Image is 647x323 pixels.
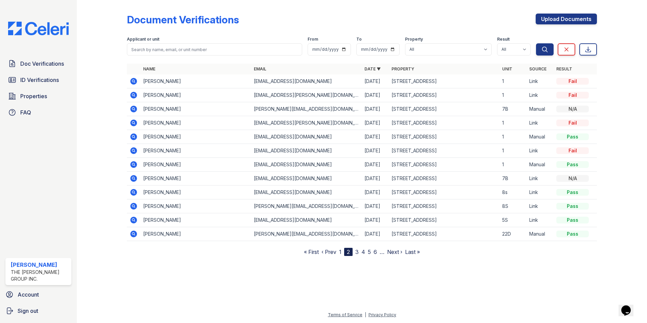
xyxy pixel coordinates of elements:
[251,186,362,199] td: [EMAIL_ADDRESS][DOMAIN_NAME]
[140,144,251,158] td: [PERSON_NAME]
[527,144,554,158] td: Link
[362,130,389,144] td: [DATE]
[251,130,362,144] td: [EMAIL_ADDRESS][DOMAIN_NAME]
[527,213,554,227] td: Link
[362,144,389,158] td: [DATE]
[527,74,554,88] td: Link
[20,60,64,68] span: Doc Verifications
[499,158,527,172] td: 1
[527,186,554,199] td: Link
[527,102,554,116] td: Manual
[387,249,402,255] a: Next ›
[140,88,251,102] td: [PERSON_NAME]
[619,296,640,316] iframe: chat widget
[497,37,510,42] label: Result
[254,66,266,71] a: Email
[362,186,389,199] td: [DATE]
[536,14,597,24] a: Upload Documents
[499,88,527,102] td: 1
[499,116,527,130] td: 1
[304,249,319,255] a: « First
[140,213,251,227] td: [PERSON_NAME]
[362,213,389,227] td: [DATE]
[20,92,47,100] span: Properties
[389,116,499,130] td: [STREET_ADDRESS]
[5,89,71,103] a: Properties
[361,249,365,255] a: 4
[380,248,384,256] span: …
[499,74,527,88] td: 1
[356,37,362,42] label: To
[405,37,423,42] label: Property
[527,158,554,172] td: Manual
[251,172,362,186] td: [EMAIL_ADDRESS][DOMAIN_NAME]
[3,304,74,318] a: Sign out
[362,227,389,241] td: [DATE]
[362,74,389,88] td: [DATE]
[389,130,499,144] td: [STREET_ADDRESS]
[3,22,74,35] img: CE_Logo_Blue-a8612792a0a2168367f1c8372b55b34899dd931a85d93a1a3d3e32e68fde9ad4.png
[5,106,71,119] a: FAQ
[251,88,362,102] td: [EMAIL_ADDRESS][PERSON_NAME][DOMAIN_NAME]
[499,102,527,116] td: 7B
[5,73,71,87] a: ID Verifications
[362,199,389,213] td: [DATE]
[364,66,381,71] a: Date ▼
[556,78,589,85] div: Fail
[502,66,512,71] a: Unit
[389,186,499,199] td: [STREET_ADDRESS]
[374,249,377,255] a: 6
[344,248,353,256] div: 2
[389,74,499,88] td: [STREET_ADDRESS]
[20,76,59,84] span: ID Verifications
[389,172,499,186] td: [STREET_ADDRESS]
[556,147,589,154] div: Fail
[127,14,239,26] div: Document Verifications
[251,227,362,241] td: [PERSON_NAME][EMAIL_ADDRESS][DOMAIN_NAME]
[251,102,362,116] td: [PERSON_NAME][EMAIL_ADDRESS][DOMAIN_NAME]
[20,108,31,116] span: FAQ
[251,199,362,213] td: [PERSON_NAME][EMAIL_ADDRESS][DOMAIN_NAME]
[556,120,589,126] div: Fail
[140,130,251,144] td: [PERSON_NAME]
[556,203,589,210] div: Pass
[389,144,499,158] td: [STREET_ADDRESS]
[556,217,589,223] div: Pass
[365,312,366,317] div: |
[3,288,74,301] a: Account
[499,227,527,241] td: 22D
[527,199,554,213] td: Link
[527,88,554,102] td: Link
[140,102,251,116] td: [PERSON_NAME]
[389,213,499,227] td: [STREET_ADDRESS]
[527,116,554,130] td: Link
[355,249,359,255] a: 3
[251,144,362,158] td: [EMAIL_ADDRESS][DOMAIN_NAME]
[321,249,336,255] a: ‹ Prev
[362,172,389,186] td: [DATE]
[362,88,389,102] td: [DATE]
[362,116,389,130] td: [DATE]
[389,102,499,116] td: [STREET_ADDRESS]
[140,158,251,172] td: [PERSON_NAME]
[499,172,527,186] td: 7B
[529,66,546,71] a: Source
[405,249,420,255] a: Last »
[556,106,589,112] div: N/A
[308,37,318,42] label: From
[556,189,589,196] div: Pass
[362,102,389,116] td: [DATE]
[499,144,527,158] td: 1
[328,312,362,317] a: Terms of Service
[11,269,69,282] div: The [PERSON_NAME] Group Inc.
[140,116,251,130] td: [PERSON_NAME]
[499,213,527,227] td: 5S
[18,307,38,315] span: Sign out
[140,199,251,213] td: [PERSON_NAME]
[339,249,341,255] a: 1
[389,158,499,172] td: [STREET_ADDRESS]
[127,43,302,56] input: Search by name, email, or unit number
[556,133,589,140] div: Pass
[127,37,159,42] label: Applicant or unit
[556,231,589,237] div: Pass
